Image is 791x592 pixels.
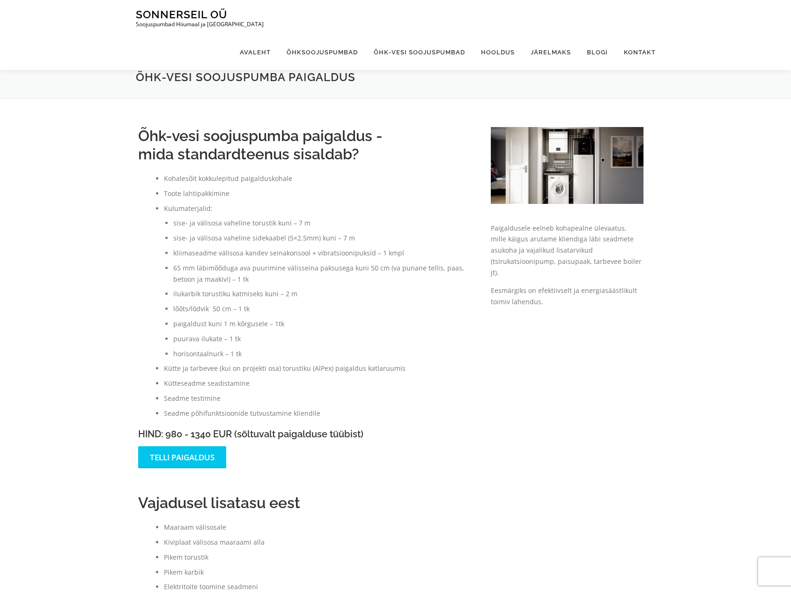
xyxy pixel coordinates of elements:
[491,127,644,203] img: Daikin
[136,8,227,21] a: Sonnerseil OÜ
[164,537,472,548] li: Kiviplaat välisosa maaraami alla
[491,224,642,277] span: Paigaldusele eelneb kohapealne ülevaatus, mille käigus arutame kliendiga läbi seadmete asukoha ja...
[579,35,616,70] a: Blogi
[164,552,472,563] li: Pikem torustik
[138,494,472,512] h2: Vajadusel lisatasu eest
[164,567,472,578] li: Pikem karbik
[173,217,472,229] li: sise- ja välisosa vaheline torustik kuni – 7 m
[173,247,472,259] li: kliimaseadme välisosa kandev seinakonsool + vibratsioonipuksid – 1 kmpl
[491,286,637,306] span: Eesmärgiks on efektiivselt ja energiasäästlikult toimiv lahendus.
[173,333,472,345] li: puurava ilukate – 1 tk
[136,70,656,84] h1: Õhk-vesi soojuspumba paigaldus
[164,363,472,374] li: Kütte ja tarbevee (kui on projekti osa) torustiku (AlPex) paigaldus katlaruumis
[232,35,279,70] a: Avaleht
[164,408,472,419] li: Seadme põhifunktsioonide tutvustamine kliendile
[164,188,472,199] li: Toote lahtipakkimine
[164,173,472,184] li: Kohalesõit kokkulepitud paigalduskohale
[173,348,472,360] li: horisontaalnurk – 1 tk
[523,35,579,70] a: Järelmaks
[616,35,656,70] a: Kontakt
[173,232,472,244] li: sise- ja välisosa vaheline sidekaabel (5×2,5mm) kuni – 7 m
[473,35,523,70] a: Hooldus
[164,393,472,404] li: Seadme testimine
[366,35,473,70] a: Õhk-vesi soojuspumbad
[138,127,472,163] h2: Õhk-vesi soojuspumba paigaldus - mida standardteenus sisaldab?
[173,303,472,315] li: lõõts/lõdvik 50 cm – 1 tk
[138,429,472,439] h3: HIND: 980 - 1340 EUR (sõltuvalt paigalduse tüübist)
[173,288,472,300] li: ilukarbik torustiku katmiseks kuni – 2 m
[173,262,472,285] li: 65 mm läbimõõduga ava puurimine välisseina paksusega kuni 50 cm (va punane tellis, paas, betoon j...
[173,318,472,330] li: paigaldust kuni 1 m kõrgusele – 1tk
[164,203,472,360] li: Kulumaterjalid:
[164,522,472,533] li: Maaraam välisosale
[164,378,472,389] li: Kütteseadme seadistamine
[136,21,264,28] p: Soojuspumbad Hiiumaal ja [GEOGRAPHIC_DATA]
[279,35,366,70] a: Õhksoojuspumbad
[138,446,226,468] a: Telli paigaldus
